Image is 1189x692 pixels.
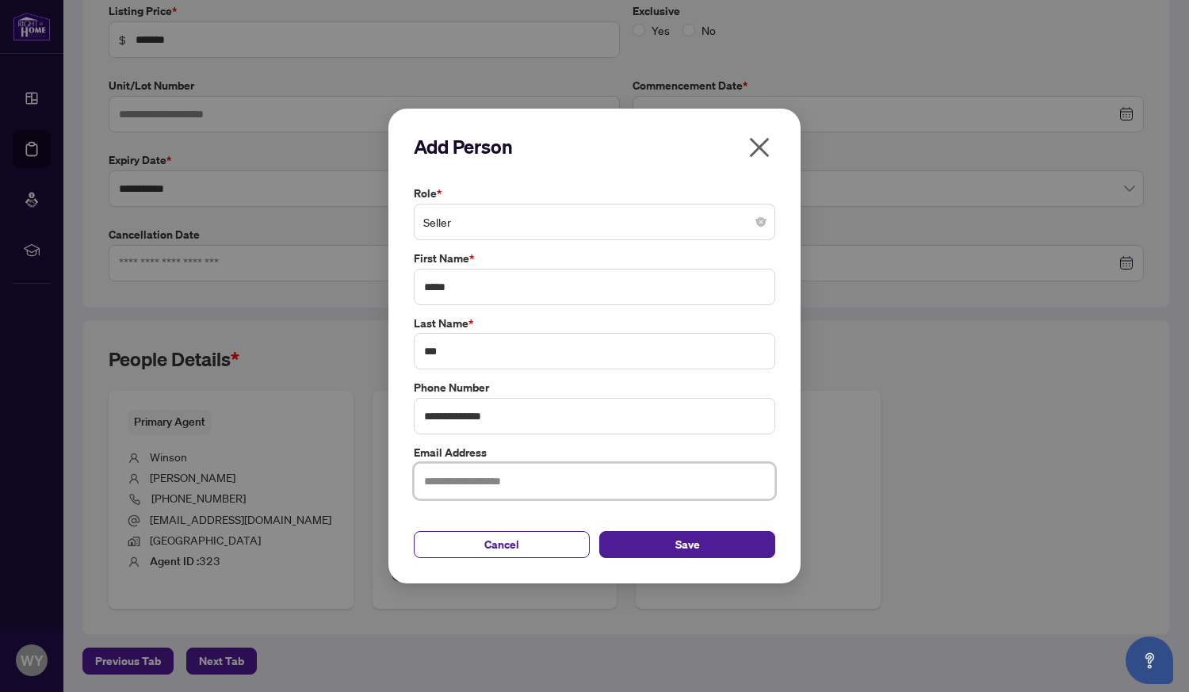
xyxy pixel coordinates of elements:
label: First Name [414,250,775,267]
span: close [747,135,772,160]
label: Phone Number [414,379,775,396]
label: Role [414,185,775,202]
span: Cancel [484,532,519,557]
label: Email Address [414,444,775,461]
button: Save [599,531,775,558]
span: Seller [423,207,766,237]
span: Save [675,532,700,557]
button: Open asap [1126,637,1173,684]
label: Last Name [414,315,775,332]
span: close-circle [756,217,766,227]
button: Cancel [414,531,590,558]
h2: Add Person [414,134,775,159]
